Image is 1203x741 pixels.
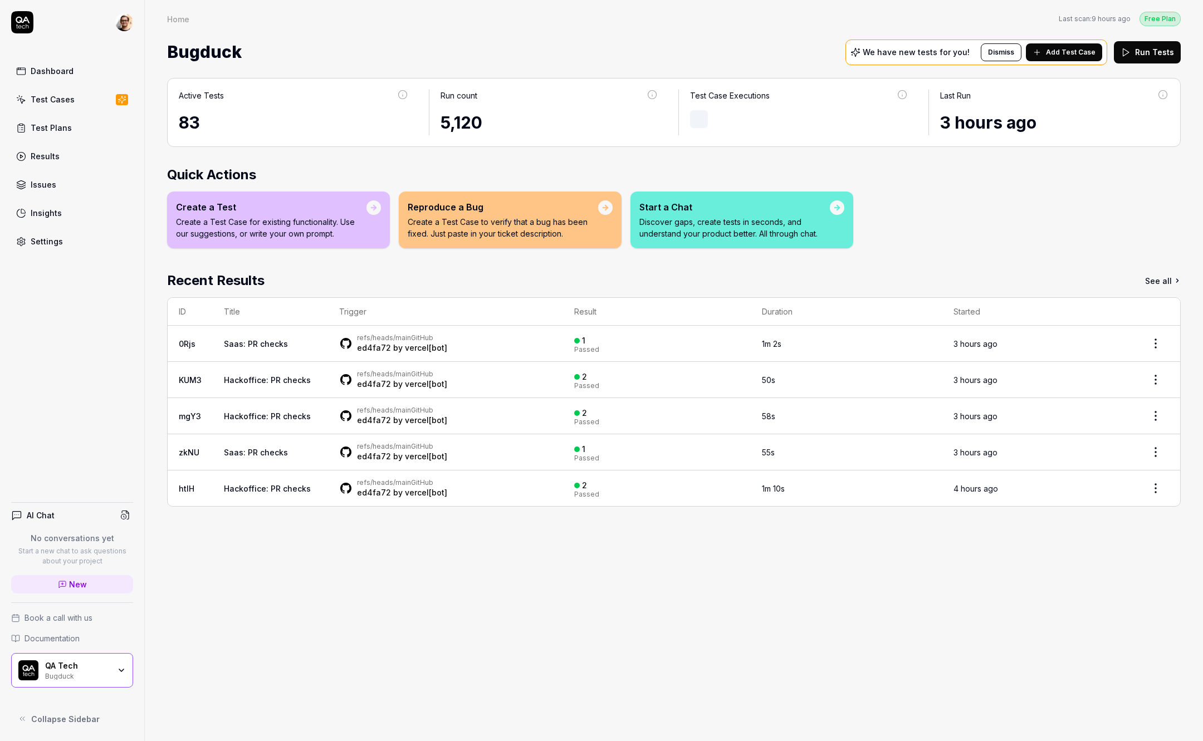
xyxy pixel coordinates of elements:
h4: AI Chat [27,509,55,521]
a: htlH [179,484,194,493]
h2: Recent Results [167,271,265,291]
a: Book a call with us [11,612,133,624]
div: Reproduce a Bug [408,200,598,214]
button: Free Plan [1140,11,1181,26]
div: GitHub [357,333,447,342]
a: vercel[bot] [405,452,447,461]
div: GitHub [357,370,447,379]
div: 5,120 [441,110,659,135]
span: Collapse Sidebar [31,713,100,725]
a: Documentation [11,632,133,644]
button: Dismiss [981,43,1021,61]
a: Issues [11,174,133,195]
div: Bugduck [45,671,110,680]
div: Settings [31,235,63,247]
time: 1m 10s [762,484,785,493]
h2: Quick Actions [167,165,1181,185]
p: No conversations yet [11,532,133,544]
div: Active Tests [179,90,224,101]
div: Start a Chat [639,200,830,214]
a: refs/heads/main [357,442,411,450]
th: Result [563,298,751,326]
div: GitHub [357,478,447,487]
time: 55s [762,448,775,457]
div: Dashboard [31,65,74,77]
div: Passed [574,455,599,462]
a: Hackoffice: PR checks [224,411,311,421]
p: We have new tests for you! [863,48,970,56]
button: Collapse Sidebar [11,708,133,730]
time: 50s [762,375,775,385]
p: Create a Test Case for existing functionality. Use our suggestions, or write your own prompt. [176,216,366,239]
div: 1 [582,444,585,454]
a: See all [1145,271,1181,291]
a: refs/heads/main [357,370,411,378]
a: mgY3 [179,411,201,421]
th: Title [213,298,328,326]
time: 4 hours ago [953,484,998,493]
a: Test Cases [11,89,133,110]
a: vercel[bot] [405,379,447,389]
div: 2 [582,480,587,490]
a: zkNU [179,448,199,457]
time: 9 hours ago [1092,14,1131,23]
span: Documentation [25,632,80,644]
button: Last scan:9 hours ago [1059,14,1131,24]
a: ed4fa72 [357,488,391,497]
th: Trigger [328,298,564,326]
time: 3 hours ago [940,112,1036,133]
div: Create a Test [176,200,366,214]
span: Last scan: [1059,14,1131,24]
a: Saas: PR checks [224,448,288,457]
div: Passed [574,419,599,425]
img: QA Tech Logo [18,660,38,680]
a: Settings [11,230,133,252]
a: Results [11,145,133,167]
div: 83 [179,110,409,135]
button: Run Tests [1114,41,1181,63]
div: by [357,415,447,426]
span: Book a call with us [25,612,92,624]
div: by [357,451,447,462]
span: Add Test Case [1046,47,1096,57]
div: Free Plan [1140,12,1181,26]
div: Insights [31,207,62,219]
img: 704fe57e-bae9-4a0d-8bcb-c4203d9f0bb2.jpeg [115,13,133,31]
p: Start a new chat to ask questions about your project [11,546,133,566]
time: 3 hours ago [953,448,997,457]
time: 3 hours ago [953,375,997,385]
a: Insights [11,202,133,224]
time: 3 hours ago [953,411,997,421]
time: 3 hours ago [953,339,997,349]
div: Last Run [940,90,971,101]
a: vercel[bot] [405,343,447,352]
a: Dashboard [11,60,133,82]
th: Started [942,298,1131,326]
a: ed4fa72 [357,343,391,352]
a: New [11,575,133,593]
span: New [69,578,87,590]
a: ed4fa72 [357,379,391,389]
a: vercel[bot] [405,415,447,425]
p: Discover gaps, create tests in seconds, and understand your product better. All through chat. [639,216,830,239]
div: Issues [31,179,56,190]
div: GitHub [357,406,447,415]
a: refs/heads/main [357,406,411,414]
div: Test Plans [31,122,72,134]
time: 58s [762,411,775,421]
div: Test Cases [31,94,75,105]
a: KUM3 [179,375,202,385]
div: Test Case Executions [690,90,770,101]
a: vercel[bot] [405,488,447,497]
a: 0Rjs [179,339,195,349]
div: 2 [582,408,587,418]
div: by [357,342,447,354]
span: Bugduck [167,37,242,67]
a: refs/heads/main [357,478,411,487]
div: GitHub [357,442,447,451]
time: 1m 2s [762,339,781,349]
p: Create a Test Case to verify that a bug has been fixed. Just paste in your ticket description. [408,216,598,239]
div: 2 [582,372,587,382]
div: Run count [441,90,477,101]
